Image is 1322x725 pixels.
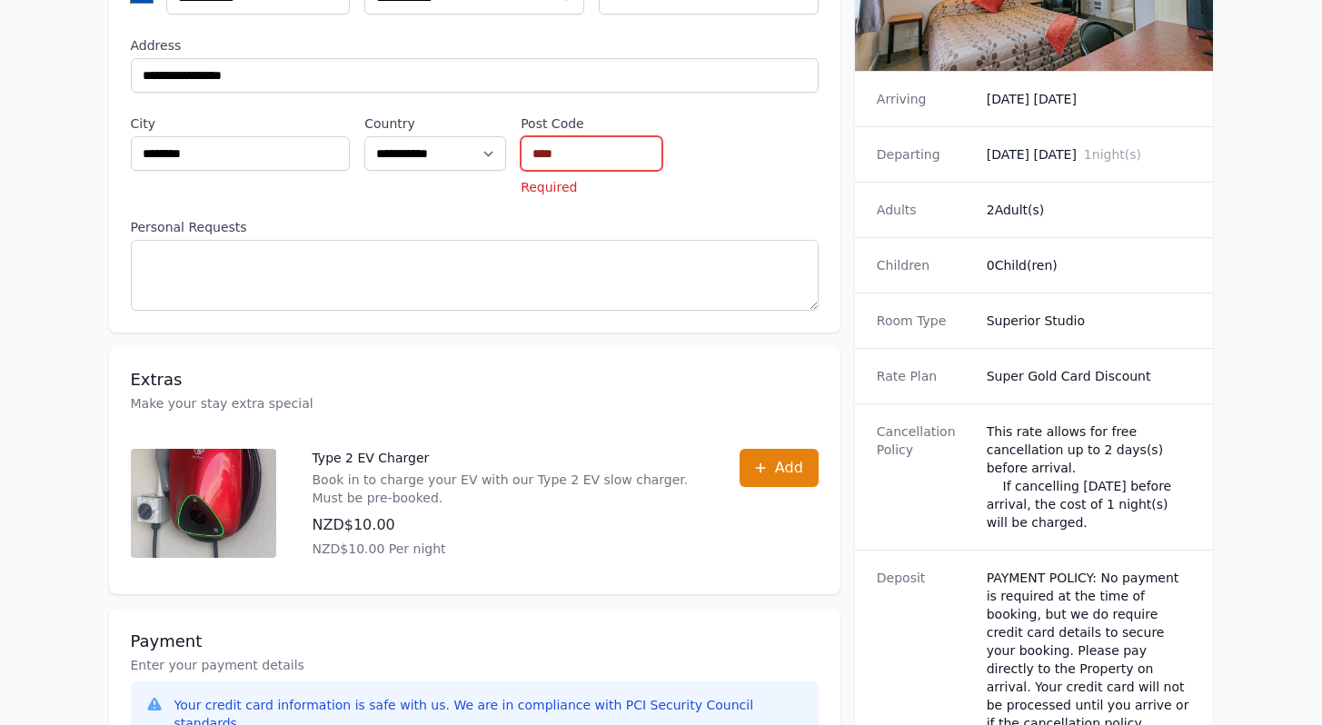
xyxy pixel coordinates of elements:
dd: Super Gold Card Discount [987,367,1192,385]
dt: Rate Plan [877,367,972,385]
img: Type 2 EV Charger [131,449,276,558]
dd: [DATE] [DATE] [987,145,1192,164]
dd: 0 Child(ren) [987,256,1192,274]
button: Add [740,449,819,487]
dd: Superior Studio [987,312,1192,330]
h3: Extras [131,369,819,391]
div: This rate allows for free cancellation up to 2 days(s) before arrival. If cancelling [DATE] befor... [987,422,1192,531]
label: Personal Requests [131,218,819,236]
label: Country [364,114,506,133]
label: Post Code [521,114,662,133]
span: Add [775,457,803,479]
dt: Room Type [877,312,972,330]
p: Required [521,178,662,196]
dt: Cancellation Policy [877,422,972,531]
label: Address [131,36,819,55]
dd: [DATE] [DATE] [987,90,1192,108]
p: NZD$10.00 Per night [313,540,703,558]
p: Enter your payment details [131,656,819,674]
dt: Children [877,256,972,274]
p: Book in to charge your EV with our Type 2 EV slow charger. Must be pre-booked. [313,471,703,507]
dt: Adults [877,201,972,219]
p: Make your stay extra special [131,394,819,412]
label: City [131,114,351,133]
dd: 2 Adult(s) [987,201,1192,219]
span: 1 night(s) [1084,147,1141,162]
dt: Departing [877,145,972,164]
p: NZD$10.00 [313,514,703,536]
p: Type 2 EV Charger [313,449,703,467]
h3: Payment [131,631,819,652]
dt: Arriving [877,90,972,108]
